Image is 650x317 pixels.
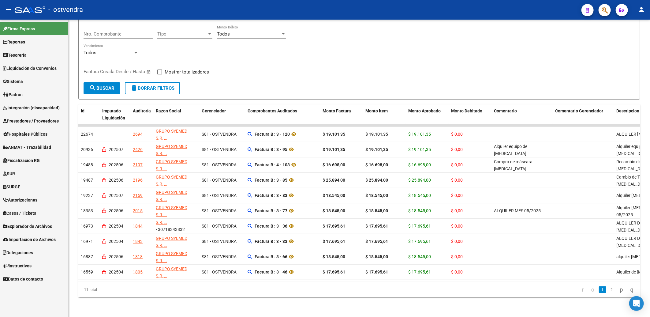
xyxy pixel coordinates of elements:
[451,193,463,198] span: $ 0,00
[133,207,143,214] div: 2015
[3,223,52,230] span: Explorador de Archivos
[255,239,287,244] strong: Factura B : 3 - 33
[156,190,187,202] span: GRUPO SYEMED S.R.L.
[451,132,463,137] span: $ 0,00
[156,144,187,156] span: GRUPO SYEMED S.R.L.
[494,159,532,171] span: Compra de máscara [MEDICAL_DATA]
[81,208,93,213] span: 18353
[365,162,388,167] strong: $ 16.698,00
[255,132,290,137] strong: Factura B : 3 - 120
[102,108,125,120] span: Imputado Liquidación
[3,262,32,269] span: Instructivos
[408,193,431,198] span: $ 18.545,00
[607,285,616,295] li: page 2
[3,78,23,85] span: Sistema
[3,210,36,217] span: Casos / Tickets
[323,132,345,137] strong: $ 19.101,35
[3,104,60,111] span: Integración (discapacidad)
[202,162,237,167] span: S81 - OSTVENDRA
[255,270,287,274] strong: Factura B : 3 - 46
[48,3,83,17] span: - ostvendra
[245,104,320,125] datatable-header-cell: Comprobantes Auditados
[451,208,463,213] span: $ 0,00
[109,162,123,167] span: 202506
[133,223,143,230] div: 1844
[3,144,51,151] span: ANMAT - Trazabilidad
[365,108,388,113] span: Monto Item
[81,254,93,259] span: 16887
[130,85,174,91] span: Borrar Filtros
[408,162,431,167] span: $ 16.698,00
[323,178,345,183] strong: $ 25.894,00
[125,82,180,94] button: Borrar Filtros
[320,104,363,125] datatable-header-cell: Monto Factura
[323,239,345,244] strong: $ 17.695,61
[133,161,143,168] div: 2197
[365,208,388,213] strong: $ 18.545,00
[156,266,197,286] div: - 30718343832
[363,104,406,125] datatable-header-cell: Monto Item
[255,224,287,228] strong: Factura B : 3 - 36
[451,108,482,113] span: Monto Debitado
[156,212,197,233] div: - 30718343832
[408,178,431,183] span: $ 25.894,00
[3,131,47,138] span: Hospitales Públicos
[217,31,230,37] span: Todos
[89,84,96,92] mat-icon: search
[451,254,463,259] span: $ 0,00
[156,189,197,210] div: - 30718343832
[255,193,287,198] strong: Factura B : 3 - 83
[406,104,449,125] datatable-header-cell: Monto Aprobado
[202,178,237,183] span: S81 - OSTVENDRA
[3,52,27,58] span: Tesorería
[81,270,93,274] span: 16559
[78,282,190,297] div: 11 total
[3,197,37,203] span: Autorizaciones
[323,254,345,259] strong: $ 18.545,00
[451,147,463,152] span: $ 0,00
[553,104,614,125] datatable-header-cell: Comentario Gerenciador
[629,296,644,311] div: Open Intercom Messenger
[156,205,187,217] span: GRUPO SYEMED S.R.L.
[109,178,123,183] span: 202506
[81,108,84,113] span: Id
[202,132,237,137] span: S81 - OSTVENDRA
[81,193,93,198] span: 19237
[5,6,12,13] mat-icon: menu
[408,239,431,244] span: $ 17.695,61
[81,239,93,244] span: 16971
[133,238,143,245] div: 1843
[616,221,649,232] span: ALQUILER DE [MEDICAL_DATA]
[255,178,287,183] strong: Factura B : 3 - 85
[100,104,130,125] datatable-header-cell: Imputado Liquidación
[109,270,123,274] span: 202504
[133,108,151,113] span: Auditoría
[133,253,143,260] div: 1818
[3,249,33,256] span: Delegaciones
[133,192,143,199] div: 2159
[3,118,59,124] span: Prestadores / Proveedores
[202,193,237,198] span: S81 - OSTVENDRA
[202,239,237,244] span: S81 - OSTVENDRA
[156,204,197,225] div: - 30718343832
[579,286,587,293] a: go to first page
[255,162,290,167] strong: Factura B : 4 - 103
[491,104,553,125] datatable-header-cell: Comentario
[408,254,431,259] span: $ 18.545,00
[323,147,345,152] strong: $ 19.101,35
[638,6,645,13] mat-icon: person
[153,104,199,125] datatable-header-cell: Razon Social
[3,65,57,72] span: Liquidación de Convenios
[156,128,197,149] div: - 30718343832
[202,224,237,228] span: S81 - OSTVENDRA
[109,239,123,244] span: 202504
[156,251,187,263] span: GRUPO SYEMED S.R.L.
[81,224,93,228] span: 16973
[109,208,123,213] span: 202506
[408,132,431,137] span: $ 19.101,35
[202,254,237,259] span: S81 - OSTVENDRA
[616,236,649,248] span: ALQUILER DE [MEDICAL_DATA]
[248,108,297,113] span: Comprobantes Auditados
[156,159,187,171] span: GRUPO SYEMED S.R.L.
[165,68,209,76] span: Mostrar totalizadores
